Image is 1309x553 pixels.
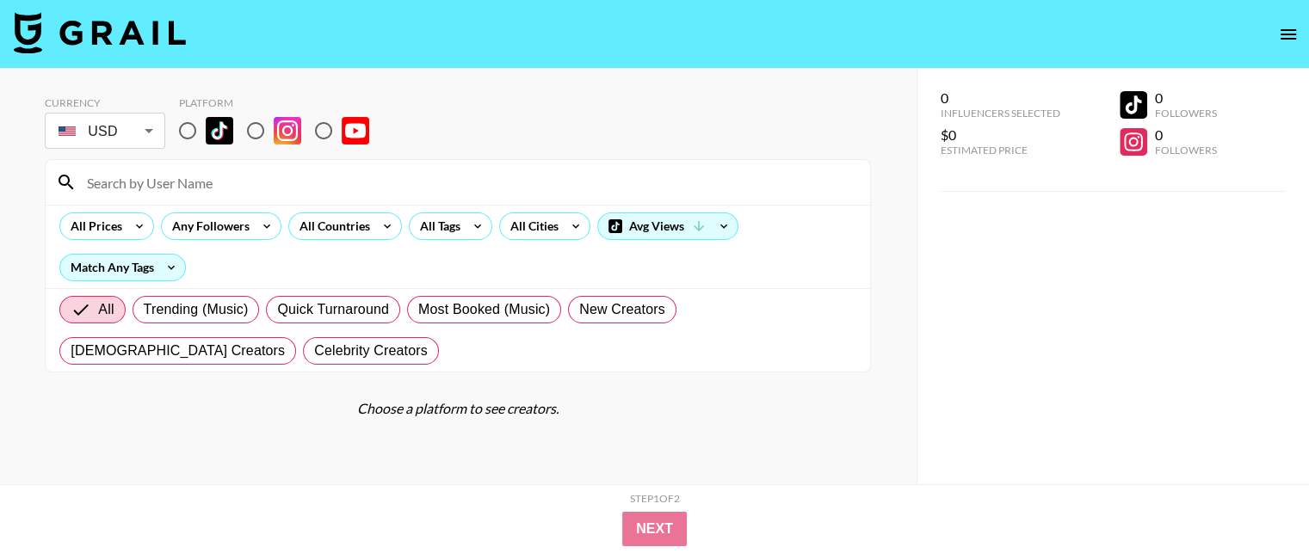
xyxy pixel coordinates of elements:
span: Trending (Music) [144,299,249,320]
div: Any Followers [162,213,253,239]
img: YouTube [342,117,369,144]
button: open drawer [1271,17,1306,52]
span: [DEMOGRAPHIC_DATA] Creators [71,341,285,361]
div: Estimated Price [941,144,1060,157]
img: TikTok [206,117,233,144]
span: New Creators [579,299,665,320]
div: Platform [179,96,383,109]
button: Next [622,512,687,546]
div: All Countries [289,213,374,239]
span: All [98,299,114,320]
div: All Prices [60,213,126,239]
span: Quick Turnaround [277,299,389,320]
span: Celebrity Creators [314,341,428,361]
img: Instagram [274,117,301,144]
div: All Tags [410,213,464,239]
div: Currency [45,96,165,109]
div: Followers [1154,144,1216,157]
div: Followers [1154,107,1216,120]
div: Step 1 of 2 [630,492,680,505]
span: Most Booked (Music) [418,299,550,320]
div: 0 [1154,126,1216,144]
input: Search by User Name [77,169,860,196]
div: Choose a platform to see creators. [45,400,871,417]
div: USD [48,116,162,146]
div: Avg Views [598,213,738,239]
div: 0 [941,89,1060,107]
div: All Cities [500,213,562,239]
div: 0 [1154,89,1216,107]
div: Match Any Tags [60,255,185,280]
img: Grail Talent [14,12,186,53]
div: $0 [941,126,1060,144]
div: Influencers Selected [941,107,1060,120]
